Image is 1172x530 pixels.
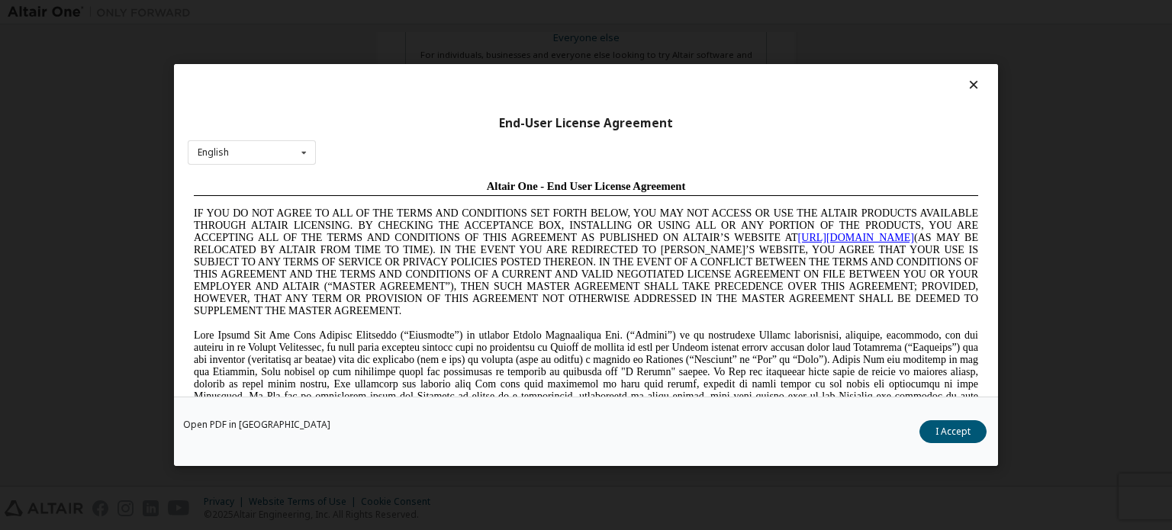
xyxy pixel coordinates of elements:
[183,420,330,429] a: Open PDF in [GEOGRAPHIC_DATA]
[919,420,987,443] button: I Accept
[188,116,984,131] div: End-User License Agreement
[299,6,498,18] span: Altair One - End User License Agreement
[610,58,726,69] a: [URL][DOMAIN_NAME]
[6,34,790,143] span: IF YOU DO NOT AGREE TO ALL OF THE TERMS AND CONDITIONS SET FORTH BELOW, YOU MAY NOT ACCESS OR USE...
[198,148,229,157] div: English
[6,156,790,265] span: Lore Ipsumd Sit Ame Cons Adipisc Elitseddo (“Eiusmodte”) in utlabor Etdolo Magnaaliqua Eni. (“Adm...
